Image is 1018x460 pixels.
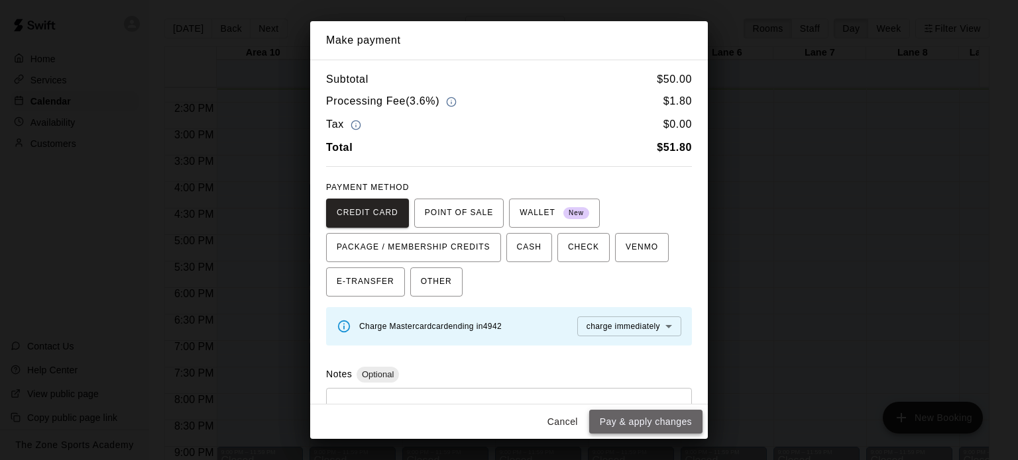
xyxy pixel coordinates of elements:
span: CHECK [568,237,599,258]
span: New [563,205,589,222]
h6: $ 50.00 [657,71,692,88]
h2: Make payment [310,21,708,60]
span: OTHER [421,271,452,293]
b: Total [326,142,353,153]
span: PACKAGE / MEMBERSHIP CREDITS [337,237,490,258]
h6: $ 1.80 [663,93,692,111]
button: Pay & apply changes [589,410,703,434]
span: charge immediately [587,322,660,331]
button: VENMO [615,233,669,262]
button: OTHER [410,267,463,297]
h6: $ 0.00 [663,116,692,134]
span: VENMO [626,237,658,258]
button: WALLET New [509,199,600,228]
span: CASH [517,237,541,258]
span: WALLET [520,203,589,224]
span: Charge Mastercard card ending in 4942 [359,322,502,331]
h6: Tax [326,116,365,134]
button: PACKAGE / MEMBERSHIP CREDITS [326,233,501,262]
button: POINT OF SALE [414,199,504,228]
label: Notes [326,369,352,379]
button: CHECK [557,233,610,262]
button: CASH [506,233,552,262]
span: E-TRANSFER [337,271,394,293]
button: Cancel [541,410,584,434]
span: PAYMENT METHOD [326,183,409,192]
span: CREDIT CARD [337,203,398,224]
b: $ 51.80 [657,142,692,153]
span: POINT OF SALE [425,203,493,224]
button: CREDIT CARD [326,199,409,228]
button: E-TRANSFER [326,267,405,297]
h6: Subtotal [326,71,368,88]
span: Optional [357,369,399,379]
h6: Processing Fee ( 3.6% ) [326,93,460,111]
